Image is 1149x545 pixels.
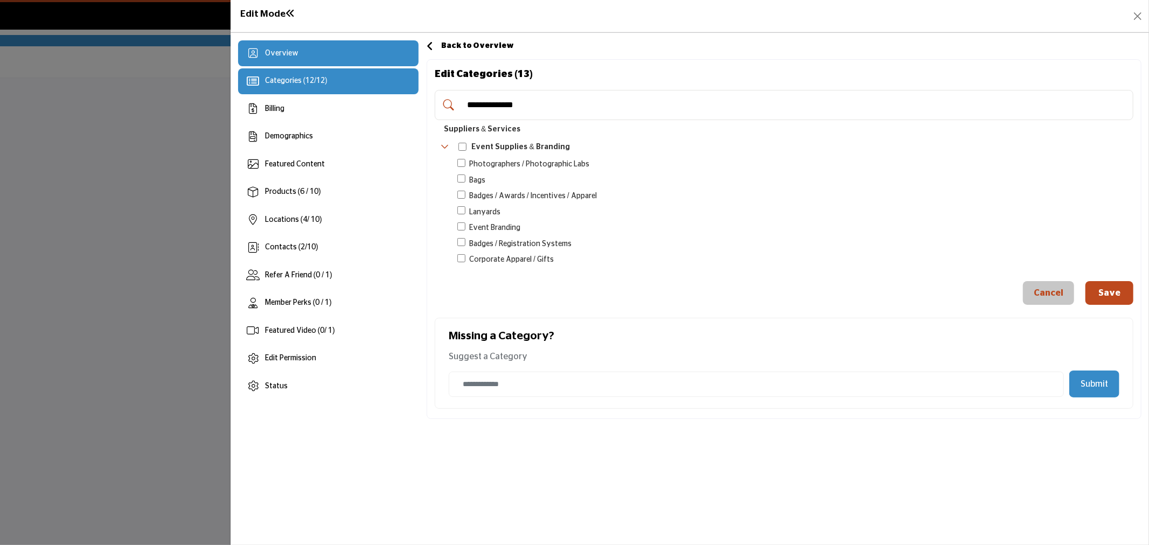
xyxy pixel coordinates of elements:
span: Back to Overview [441,42,514,50]
input: Select Badges / Awards / Incentives / Apparel [457,191,465,199]
input: Select Bags [457,174,465,183]
div: Toggle Category [472,141,570,153]
span: 12 [305,77,314,85]
span: Contacts ( / ) [265,243,318,251]
span: Demographics [265,132,313,140]
h2: Missing a Category? [449,329,1119,350]
input: Select Badges / Registration Systems [457,238,465,246]
span: Products (6 / 10) [265,188,321,195]
h1: Edit Mode [240,9,295,20]
span: 10 [307,243,316,251]
p: Edit Categories ( ) [435,67,533,82]
span: Billing [265,105,284,113]
span: Locations ( / 10) [265,216,322,223]
span: Refer A Friend (0 / 1) [265,271,332,279]
button: Submit [1069,371,1119,397]
span: Featured Video ( / 1) [265,327,335,334]
span: 0 [320,327,324,334]
span: Branded corporate gifts and apparel. [469,254,554,265]
input: Category Name [449,372,1064,397]
button: Close [1130,9,1145,24]
p: Customized event materials such as badges, branded merchandise, lanyards, and photography service... [472,142,570,153]
span: Custom promotional swag bags. [469,175,485,186]
span: 4 [303,216,307,223]
span: 12 [316,77,325,85]
span: Custom badges, awards, and apparel. [469,191,597,202]
span: Professional event photography services. [469,159,589,170]
input: Select Photographers / Photographic Labs [457,159,465,167]
span: Suggest a Category [449,352,527,361]
span: Featured Content [265,160,325,168]
span: Overview [265,50,298,57]
span: Attendee event registration and tracking systems. [469,239,572,250]
span: Edit Permission [265,354,316,362]
span: Custom event lanyards. [469,207,500,218]
p: Technology, Events, Consultants & Professional Services [444,124,520,135]
span: Categories ( / ) [265,77,328,85]
span: 13 [518,69,530,79]
div: Toggle Category [442,159,1133,267]
input: Select Lanyards [457,206,465,214]
button: Cancel [1023,281,1074,305]
input: Select Event Supplies & Branding [458,143,466,151]
span: Member Perks (0 / 1) [265,299,332,306]
div: Toggle Category [441,141,449,153]
input: Select Event Branding [457,222,465,230]
input: Search Category [462,93,1129,117]
span: Status [265,382,288,390]
span: 2 [301,243,305,251]
span: Event Branding [469,222,520,234]
input: Select Corporate Apparel / Gifts [457,254,465,262]
button: Save [1085,281,1133,305]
